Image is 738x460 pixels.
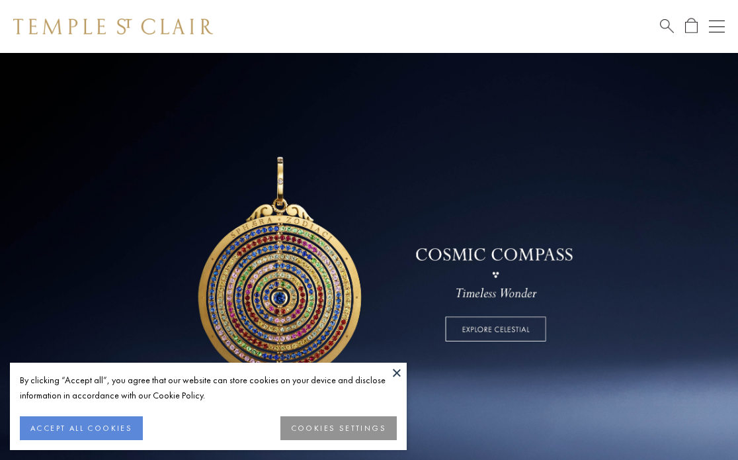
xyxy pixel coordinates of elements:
[660,18,674,34] a: Search
[20,373,397,403] div: By clicking “Accept all”, you agree that our website can store cookies on your device and disclos...
[280,416,397,440] button: COOKIES SETTINGS
[685,18,698,34] a: Open Shopping Bag
[13,19,213,34] img: Temple St. Clair
[20,416,143,440] button: ACCEPT ALL COOKIES
[709,19,725,34] button: Open navigation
